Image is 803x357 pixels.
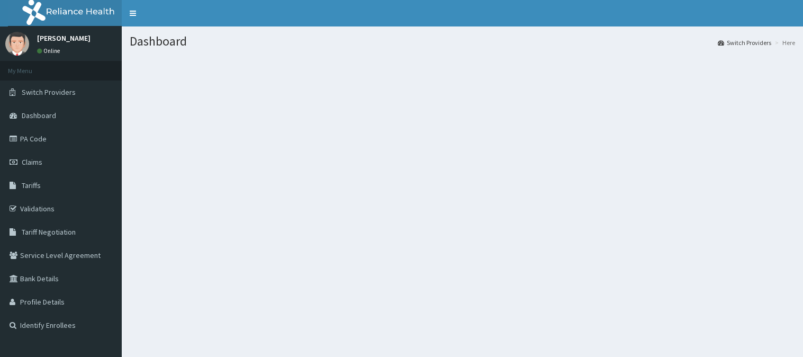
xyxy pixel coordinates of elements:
[22,157,42,167] span: Claims
[22,181,41,190] span: Tariffs
[37,47,62,55] a: Online
[772,38,795,47] li: Here
[22,227,76,237] span: Tariff Negotiation
[22,87,76,97] span: Switch Providers
[5,32,29,56] img: User Image
[22,111,56,120] span: Dashboard
[37,34,91,42] p: [PERSON_NAME]
[718,38,771,47] a: Switch Providers
[130,34,795,48] h1: Dashboard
